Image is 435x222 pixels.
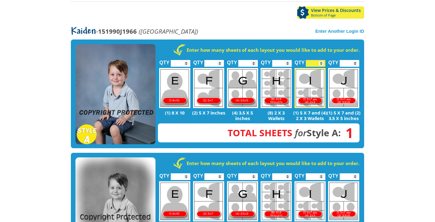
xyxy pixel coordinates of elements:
label: QTY [328,167,338,182]
img: E [159,68,190,108]
label: QTY [328,53,338,68]
img: I [294,68,326,108]
label: QTY [261,53,271,68]
span: 1 [341,130,353,136]
label: QTY [159,53,170,68]
img: F [193,68,224,108]
em: for [295,126,307,139]
img: I [294,181,326,221]
a: View Prices & DiscountsBottom of Page [297,6,364,19]
img: H [261,68,292,108]
p: (8) 2 X 3 Wallets [259,110,293,121]
span: Kaiden [71,27,96,36]
p: (1) 8 X 10 [158,110,192,115]
span: Total Sheets [228,126,292,139]
p: (1) 5 X 7 and (4) 2 X 3 Wallets [293,110,327,121]
span: Bottom of Page [311,13,364,17]
img: G [227,68,258,108]
label: QTY [193,167,203,182]
img: E [159,181,190,221]
p: (2) 5 X 7 inches [192,110,226,115]
img: H [261,181,292,221]
label: QTY [193,53,203,68]
label: QTY [261,167,271,182]
p: - [71,28,198,35]
img: J [328,181,359,221]
p: (1) 5 X 7 and (2) 3.5 X 5 inches [327,110,361,121]
img: STYLE A [75,44,155,145]
img: J [328,68,359,108]
label: QTY [159,167,170,182]
p: (4) 3.5 X 5 inches [225,110,259,121]
img: G [227,181,258,221]
label: QTY [227,53,237,68]
strong: 151990J1966 [98,27,137,36]
label: QTY [227,167,237,182]
label: QTY [294,167,305,182]
img: F [193,181,224,221]
strong: Style A: [228,126,341,139]
a: Enter Another Login ID [315,29,364,34]
strong: Enter how many sheets of each layout you would like to add to your order. [187,47,360,53]
strong: Enter how many sheets of each layout you would like to add to your order. [187,160,360,166]
label: QTY [294,53,305,68]
em: ([GEOGRAPHIC_DATA]) [139,27,198,36]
